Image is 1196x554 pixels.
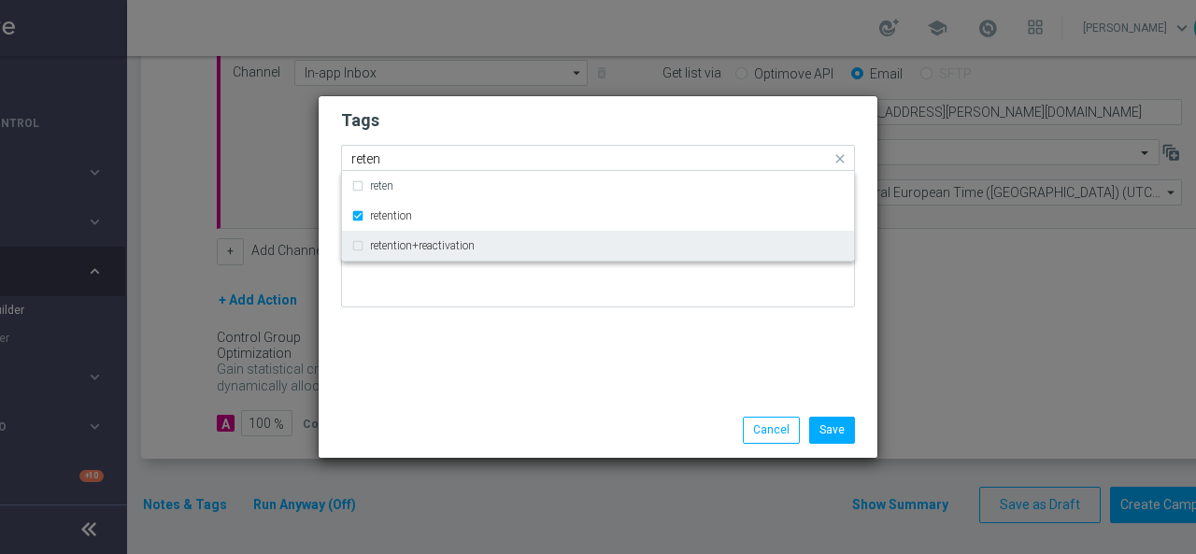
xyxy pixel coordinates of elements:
[351,231,845,261] div: retention+reactivation
[341,109,855,132] h2: Tags
[351,171,845,201] div: reten
[743,417,800,443] button: Cancel
[351,201,845,231] div: retention
[809,417,855,443] button: Save
[341,145,855,171] ng-select: retention, star
[370,180,393,192] label: reten
[341,171,855,262] ng-dropdown-panel: Options list
[370,210,412,221] label: retention
[370,240,475,251] label: retention+reactivation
